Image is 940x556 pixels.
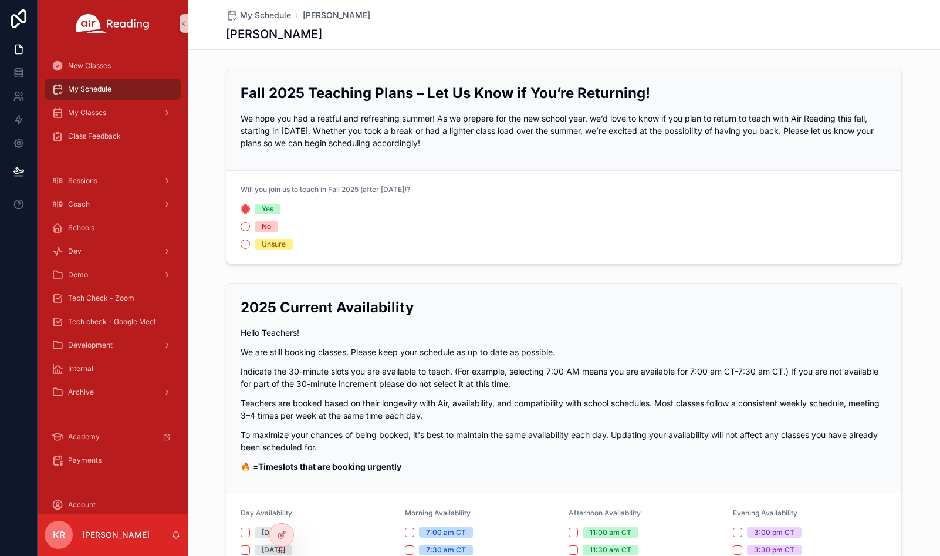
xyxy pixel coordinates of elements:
[426,527,466,538] div: 7:00 am CT
[241,112,887,149] p: We hope you had a restful and refreshing summer! As we prepare for the new school year, we’d love...
[68,61,111,70] span: New Classes
[68,85,111,94] span: My Schedule
[45,311,181,332] a: Tech check - Google Meet
[262,239,286,250] div: Unsure
[68,387,94,397] span: Archive
[45,450,181,471] a: Payments
[45,55,181,76] a: New Classes
[241,429,887,453] p: To maximize your chances of being booked, it's best to maintain the same availability each day. U...
[45,194,181,215] a: Coach
[405,508,471,517] span: Morning Availability
[38,47,188,514] div: scrollable content
[241,185,410,194] span: Will you join us to teach in Fall 2025 (after [DATE])?
[426,545,466,555] div: 7:30 am CT
[68,247,82,256] span: Dev
[226,9,291,21] a: My Schedule
[569,508,641,517] span: Afternoon Availability
[45,382,181,403] a: Archive
[45,426,181,447] a: Academy
[258,461,401,471] strong: Timeslots that are booking urgently
[45,241,181,262] a: Dev
[754,527,794,538] div: 3:00 pm CT
[45,358,181,379] a: Internal
[240,9,291,21] span: My Schedule
[241,346,887,358] p: We are still booking classes. Please keep your schedule as up to date as possible.
[241,508,292,517] span: Day Availability
[68,176,97,186] span: Sessions
[262,527,285,538] div: [DATE]
[68,223,94,232] span: Schools
[68,294,134,303] span: Tech Check - Zoom
[68,364,93,373] span: Internal
[76,14,150,33] img: App logo
[733,508,797,517] span: Evening Availability
[241,298,887,317] h2: 2025 Current Availability
[241,365,887,390] p: Indicate the 30-minute slots you are available to teach. (For example, selecting 7:00 AM means yo...
[754,545,794,555] div: 3:30 pm CT
[82,529,150,541] p: [PERSON_NAME]
[241,397,887,422] p: Teachers are booked based on their longevity with Air, availability, and compatibility with schoo...
[590,545,631,555] div: 11:30 am CT
[590,527,631,538] div: 11:00 am CT
[262,221,271,232] div: No
[45,79,181,100] a: My Schedule
[241,460,887,473] p: 🔥 =
[45,288,181,309] a: Tech Check - Zoom
[68,432,100,442] span: Academy
[241,326,887,339] p: Hello Teachers!
[45,217,181,238] a: Schools
[45,126,181,147] a: Class Feedback
[68,200,90,209] span: Coach
[45,170,181,191] a: Sessions
[262,545,285,555] div: [DATE]
[262,204,273,214] div: Yes
[45,494,181,515] a: Account
[53,528,65,542] span: KR
[241,83,887,103] h2: Fall 2025 Teaching Plans – Let Us Know if You’re Returning!
[68,317,156,326] span: Tech check - Google Meet
[45,102,181,123] a: My Classes
[68,341,113,350] span: Development
[45,264,181,285] a: Demo
[226,26,322,42] h1: [PERSON_NAME]
[68,270,88,279] span: Demo
[68,132,121,141] span: Class Feedback
[68,108,106,117] span: My Classes
[303,9,370,21] a: [PERSON_NAME]
[68,456,102,465] span: Payments
[45,335,181,356] a: Development
[68,500,96,510] span: Account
